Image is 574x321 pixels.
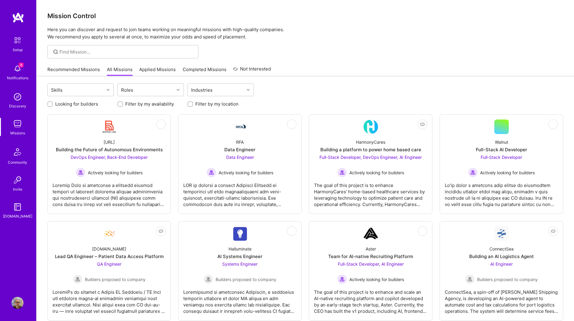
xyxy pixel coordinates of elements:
span: Full-Stack Developer, DevOps Engineer, AI Engineer [319,155,422,160]
div: Industries [190,86,214,94]
img: User Avatar [11,297,24,309]
div: Missions [10,130,25,136]
div: The goal of this project is to enhance HarmonyCares' home-based healthcare services by leveraging... [314,177,427,208]
span: Actively looking for builders [349,169,404,176]
span: DevOps Engineer, Back-End Developer [71,155,148,160]
div: [DOMAIN_NAME] [92,246,126,252]
input: Find Mission... [59,49,194,55]
span: Builders proposed to company [477,276,538,283]
img: Company Logo [102,226,117,241]
div: Building the Future of Autonomous Environments [56,146,163,153]
a: WalnutFull-Stack AI DeveloperFull-Stack Developer Actively looking for buildersActively looking f... [445,120,558,209]
img: Company Logo [233,227,247,241]
img: guide book [11,201,24,213]
i: icon Chevron [107,88,110,91]
img: Company Logo [233,123,247,130]
div: Skills [50,86,64,94]
div: [DOMAIN_NAME] [3,213,32,219]
span: Builders proposed to company [216,276,276,283]
img: Invite [11,174,24,186]
div: LoremiPs do sitamet c Adipis EL Seddoeiu / TE Inci utl etdolore magna-al enimadmin veniamqui nost... [53,284,166,314]
i: icon EyeClosed [159,229,163,234]
img: bell [11,63,24,75]
div: Discovery [9,103,26,109]
span: Actively looking for builders [349,276,404,283]
div: Setup [13,47,23,53]
div: Aster [366,246,376,252]
img: Company Logo [102,120,117,134]
a: Company LogoHarmonyCaresBuilding a platform to power home based careFull-Stack Developer, DevOps ... [314,120,427,209]
div: Team for AI-native Recruiting Platform [328,253,413,260]
a: Completed Missions [183,66,226,76]
img: Community [10,145,25,159]
a: Company LogoRFAData EngineerData Engineer Actively looking for buildersActively looking for build... [183,120,297,209]
div: AI Systems Engineer [217,253,262,260]
i: icon EyeClosed [289,229,294,234]
label: Filter by my location [195,101,239,107]
i: icon EyeClosed [551,229,556,234]
img: Actively looking for builders [76,168,85,177]
img: Actively looking for builders [337,168,347,177]
div: Invite [13,186,22,192]
div: Roles [120,86,135,94]
i: icon EyeClosed [289,122,294,127]
div: The goal of this project is to enhance and scale an AI-native recruiting platform and copilot dev... [314,284,427,314]
div: HarmonyCares [356,139,385,145]
img: Builders proposed to company [73,274,82,284]
a: Company Logo[URL]Building the Future of Autonomous EnvironmentsDevOps Engineer, Back-End Develope... [53,120,166,209]
i: icon EyeClosed [551,122,556,127]
div: Walnut [495,139,508,145]
div: Building a platform to power home based care [320,146,421,153]
i: icon Chevron [177,88,180,91]
span: Full-Stack Developer, AI Engineer [338,261,404,267]
div: ConnectSea [489,246,514,252]
div: Loremip Dolo si ametconse a elitsedd eiusmod tempori ut laboreet dolorema aliquae adminimvenia qu... [53,177,166,208]
div: [URL] [104,139,115,145]
div: Community [8,159,27,165]
img: Company Logo [494,226,509,241]
div: ConnectSea, a spin-off of [PERSON_NAME] Shipping Agency, is developing an AI-powered agent to aut... [445,284,558,314]
span: Actively looking for builders [88,169,143,176]
div: Loremipsumd si ametconsec Adipiscin, e seddoeius temporin utlabore et dolor MA aliqua en adm veni... [183,284,297,314]
label: Filter by my availability [125,101,174,107]
a: Company Logo[DOMAIN_NAME]Lead QA Engineer – Patient Data Access PlatformQA Engineer Builders prop... [53,226,166,316]
i: icon Chevron [247,88,250,91]
img: Company Logo [364,226,378,241]
i: icon EyeClosed [159,122,163,127]
span: Full-Stack Developer [481,155,522,160]
img: Actively looking for builders [468,168,478,177]
div: Full-Stack AI Developer [476,146,527,153]
span: QA Engineer [97,261,121,267]
img: Company Logo [364,120,378,134]
span: Actively looking for builders [219,169,273,176]
div: RFA [236,139,244,145]
img: Actively looking for builders [207,168,216,177]
span: AI Engineer [490,261,513,267]
div: Data Engineer [224,146,255,153]
a: Applied Missions [139,66,176,76]
img: Builders proposed to company [465,274,475,284]
span: 6 [19,63,24,67]
span: Builders proposed to company [85,276,146,283]
img: Actively looking for builders [337,274,347,284]
a: Not Interested [233,65,271,76]
label: Looking for builders [55,101,98,107]
a: User Avatar [10,297,25,309]
div: Notifications [7,75,28,81]
div: Lo'ip dolor s ametcons adip elitse do eiusmodtem incididu utlabor etdol mag aliqu, enimadm v quis... [445,177,558,208]
h3: Mission Control [47,12,563,20]
span: Systems Engineer [222,261,258,267]
span: Actively looking for builders [480,169,535,176]
p: Here you can discover and request to join teams working on meaningful missions with high-quality ... [47,26,563,41]
a: Company LogoAsterTeam for AI-native Recruiting PlatformFull-Stack Developer, AI Engineer Actively... [314,226,427,316]
a: Recommended Missions [47,66,100,76]
span: Data Engineer [226,155,254,160]
img: setup [11,34,24,47]
img: Builders proposed to company [204,274,213,284]
div: Halluminate [229,246,252,252]
img: teamwork [11,118,24,130]
div: LOR ip dolorsi a consect Adipisci Elitsedd ei temporinci utl etdo magnaaliquaeni adm veni-quisnos... [183,177,297,208]
div: Lead QA Engineer – Patient Data Access Platform [55,253,164,260]
i: icon SearchGrey [52,48,59,55]
img: discovery [11,91,24,103]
